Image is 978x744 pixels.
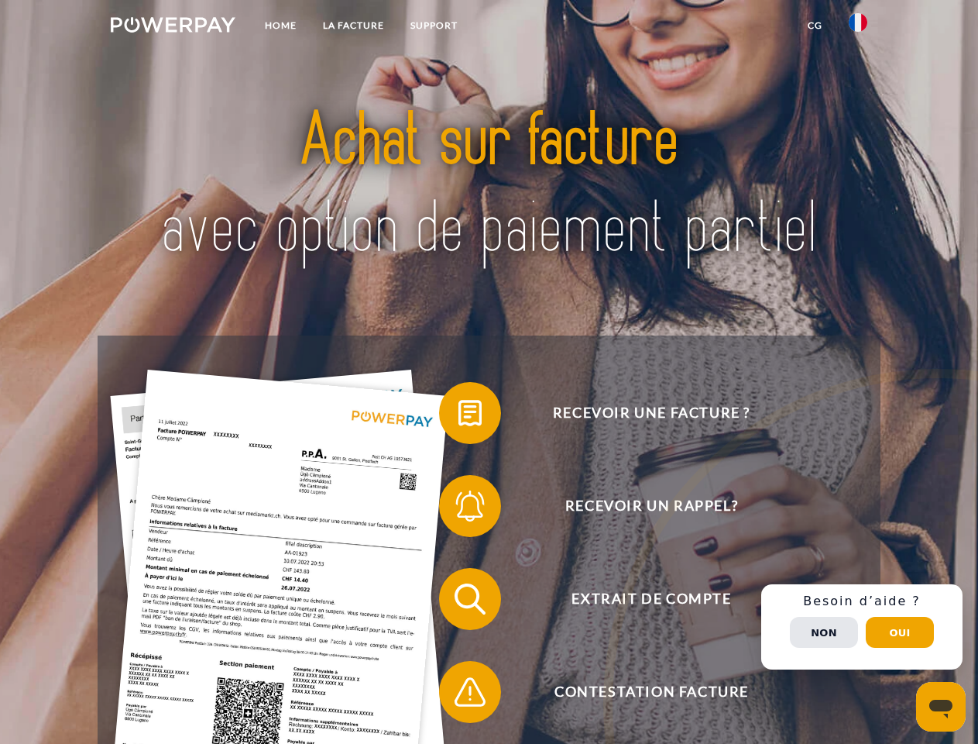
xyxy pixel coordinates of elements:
button: Contestation Facture [439,661,842,723]
iframe: Bouton de lancement de la fenêtre de messagerie [916,682,966,732]
img: qb_bill.svg [451,394,489,432]
a: Support [397,12,471,40]
button: Extrait de compte [439,568,842,630]
span: Extrait de compte [462,568,841,630]
img: qb_bell.svg [451,487,489,525]
img: qb_search.svg [451,580,489,618]
button: Recevoir une facture ? [439,382,842,444]
button: Oui [866,617,934,648]
button: Non [790,617,858,648]
h3: Besoin d’aide ? [770,594,953,609]
a: CG [794,12,836,40]
a: Home [252,12,310,40]
div: Schnellhilfe [761,584,963,670]
span: Contestation Facture [462,661,841,723]
a: LA FACTURE [310,12,397,40]
img: logo-powerpay-white.svg [111,17,235,33]
span: Recevoir une facture ? [462,382,841,444]
img: title-powerpay_fr.svg [148,74,830,297]
img: qb_warning.svg [451,673,489,711]
button: Recevoir un rappel? [439,475,842,537]
span: Recevoir un rappel? [462,475,841,537]
img: fr [849,13,867,32]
